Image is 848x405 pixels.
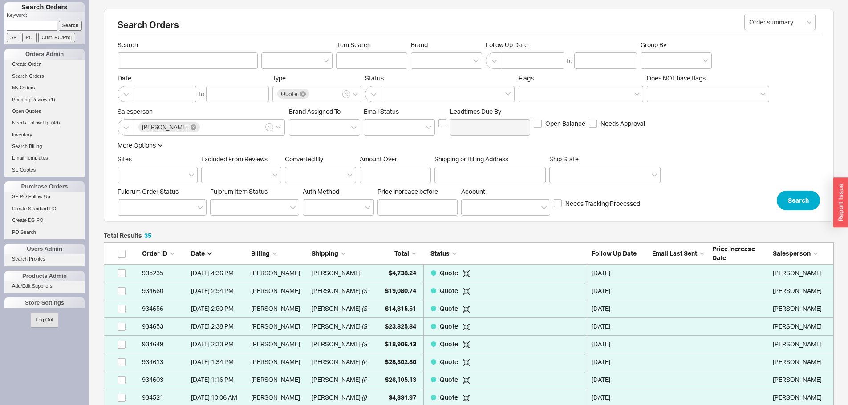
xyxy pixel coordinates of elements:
[385,376,416,383] span: $26,105.13
[285,155,323,163] span: Converted By
[142,282,187,300] div: 934660
[4,107,85,116] a: Open Quotes
[592,335,648,353] div: 08/20/2025
[361,282,442,300] span: ( SB - MET House II - Guralnik )
[104,265,834,282] a: 935235[DATE] 4:36 PM[PERSON_NAME][PERSON_NAME]$4,738.24Quote [DATE][PERSON_NAME]
[191,317,247,335] div: 8/18/25 2:38 PM
[118,141,163,150] button: More Options
[118,141,156,150] div: More Options
[104,300,834,318] a: 934656[DATE] 2:50 PM[PERSON_NAME][PERSON_NAME](SN - MET House II - Guralnik)$14,815.51Quote [DATE...
[210,188,268,195] span: Fulcrum Item Status
[486,41,637,49] span: Follow Up Date
[251,300,307,317] div: [PERSON_NAME]
[59,21,82,30] input: Search
[251,264,307,282] div: [PERSON_NAME]
[4,153,85,163] a: Email Templates
[788,195,809,206] span: Search
[773,264,829,282] div: Sephrina Martinez-Hall
[567,56,572,65] div: to
[777,191,820,210] button: Search
[281,91,297,97] span: Quote
[411,41,428,48] span: Brand
[191,264,247,282] div: 8/20/25 4:36 PM
[652,89,658,99] input: Does NOT have flags
[4,216,85,225] a: Create DS PO
[118,108,285,116] span: Salesperson
[104,318,834,336] a: 934653[DATE] 2:38 PM[PERSON_NAME][PERSON_NAME](SB - MET House l - Liftin)$23,825.84Quote [DATE][P...
[592,371,648,389] div: 08/20/2025
[142,264,187,282] div: 935235
[385,358,416,365] span: $28,302.80
[4,49,85,60] div: Orders Admin
[142,249,167,257] span: Order ID
[744,14,816,30] input: Select...
[272,74,286,82] span: Type
[394,249,409,257] span: Total
[104,336,834,353] a: 934649[DATE] 2:33 PM[PERSON_NAME][PERSON_NAME](SN - MET House l - Liftin)$18,906.43Quote [DATE][P...
[389,269,416,277] span: $4,738.24
[144,232,151,239] span: 35
[773,249,829,258] div: Salesperson
[118,41,258,49] span: Search
[592,353,648,371] div: 08/20/2025
[554,199,562,207] input: Needs Tracking Processed
[361,317,432,335] span: ( SB - MET House l - Liftin )
[364,108,399,115] span: Em ​ ail Status
[191,371,247,389] div: 8/18/25 1:16 PM
[4,281,85,291] a: Add/Edit Suppliers
[712,245,755,261] span: Price Increase Date
[4,181,85,192] div: Purchase Orders
[773,282,829,300] div: Sephrina Martinez-Hall
[251,335,307,353] div: [PERSON_NAME]
[336,41,407,49] span: Item Search
[545,119,585,128] span: Open Balance
[289,108,341,115] span: Brand Assigned To
[592,264,648,282] div: 08/22/2025
[312,249,368,258] div: Shipping
[122,202,129,213] input: Fulcrum Order Status
[311,89,317,99] input: Type
[104,353,834,371] a: 934613[DATE] 1:34 PM[PERSON_NAME][PERSON_NAME](PBU - MET House II - Guralnik)$28,302.80Quote [DAT...
[215,202,221,213] input: Fulcrum Item Status
[142,124,188,130] span: [PERSON_NAME]
[118,188,179,195] span: Fulcrum Order Status
[773,317,829,335] div: Sephrina Martinez-Hall
[4,228,85,237] a: PO Search
[4,244,85,254] div: Users Admin
[118,155,132,163] span: Sites
[361,300,442,317] span: ( SN - MET House II - Guralnik )
[773,300,829,317] div: Sephrina Martinez-Hall
[122,170,129,180] input: Sites
[549,155,579,163] span: Ship State
[440,287,459,294] span: Quote
[541,206,547,209] svg: open menu
[589,120,597,128] input: Needs Approval
[565,199,640,208] span: Needs Tracking Processed
[361,335,432,353] span: ( SN - MET House l - Liftin )
[554,170,560,180] input: Ship State
[104,371,834,389] a: 934603[DATE] 1:16 PM[PERSON_NAME][PERSON_NAME](POL. BRASS UNCOATED)$26,105.13Quote [DATE][PERSON_...
[251,282,307,300] div: [PERSON_NAME]
[372,249,416,258] div: Total
[303,188,339,195] span: Auth Method
[142,249,187,258] div: Order ID
[385,287,416,294] span: $19,080.74
[104,282,834,300] a: 934660[DATE] 2:54 PM[PERSON_NAME][PERSON_NAME](SB - MET House II - Guralnik)$19,080.74Quote [DATE...
[773,353,829,371] div: Sephrina Martinez-Hall
[450,108,530,116] span: Leadtimes Due By
[191,282,247,300] div: 8/18/25 2:54 PM
[434,155,546,163] span: Shipping or Billing Address
[12,120,49,125] span: Needs Follow Up
[312,249,338,257] span: Shipping
[4,60,85,69] a: Create Order
[600,119,645,128] span: Needs Approval
[385,322,416,330] span: $23,825.84
[647,74,706,82] span: Does NOT have flags
[118,20,820,34] h2: Search Orders
[4,118,85,128] a: Needs Follow Up(49)
[199,90,204,99] div: to
[4,2,85,12] h1: Search Orders
[361,353,446,371] span: ( PBU - MET House II - Guralnik )
[423,249,587,258] div: Status
[523,89,530,99] input: Flags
